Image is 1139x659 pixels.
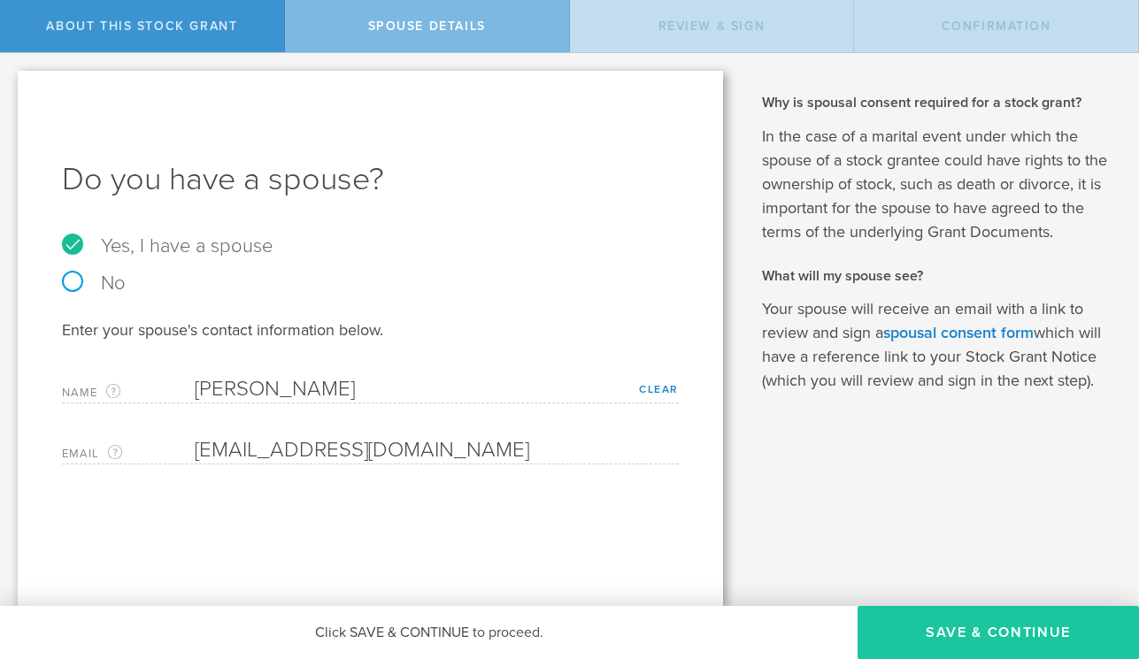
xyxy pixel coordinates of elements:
[883,323,1034,342] a: spousal consent form
[62,273,679,293] label: No
[1050,521,1139,606] iframe: Chat Widget
[658,19,766,34] span: Review & Sign
[62,382,195,402] label: Name
[46,19,237,34] span: About this stock grant
[62,443,195,464] label: Email
[62,319,679,341] div: Enter your spouse's contact information below.
[62,236,679,256] label: Yes, I have a spouse
[639,383,679,395] a: Clear
[368,19,486,34] span: Spouse Details
[62,158,679,201] h1: Do you have a spouse?
[942,19,1051,34] span: Confirmation
[762,266,1112,286] h2: What will my spouse see?
[858,606,1139,659] button: Save & Continue
[195,376,670,402] input: Required
[762,93,1112,112] h2: Why is spousal consent required for a stock grant?
[762,297,1112,393] p: Your spouse will receive an email with a link to review and sign a which will have a reference li...
[762,125,1112,244] p: In the case of a marital event under which the spouse of a stock grantee could have rights to the...
[195,437,670,464] input: Required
